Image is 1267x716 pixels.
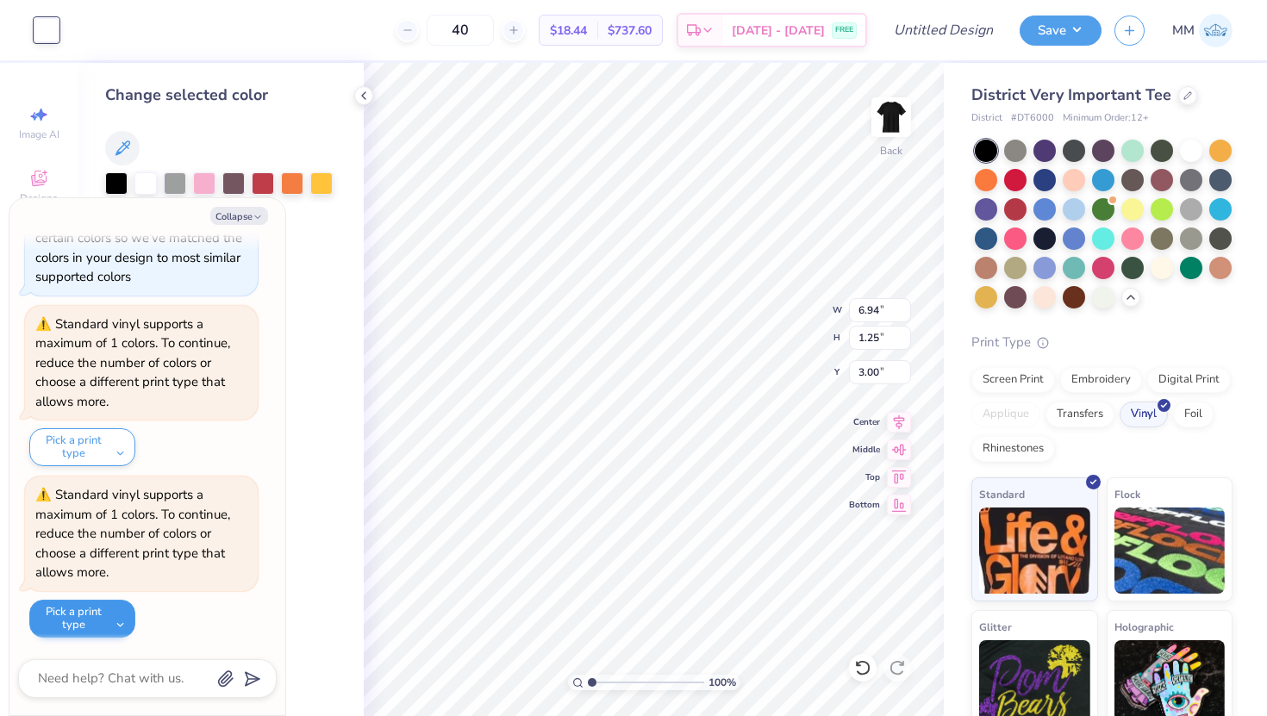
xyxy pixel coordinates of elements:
[1011,111,1054,126] span: # DT6000
[979,618,1012,636] span: Glitter
[979,507,1090,594] img: Standard
[29,600,135,638] button: Pick a print type
[1114,485,1140,503] span: Flock
[971,111,1002,126] span: District
[1172,21,1195,40] span: MM
[849,471,880,483] span: Top
[210,207,268,225] button: Collapse
[19,128,59,141] span: Image AI
[849,499,880,511] span: Bottom
[1114,618,1174,636] span: Holographic
[979,485,1025,503] span: Standard
[732,22,825,40] span: [DATE] - [DATE]
[708,675,736,690] span: 100 %
[1173,402,1214,427] div: Foil
[1147,367,1231,393] div: Digital Print
[971,436,1055,462] div: Rhinestones
[1120,402,1168,427] div: Vinyl
[1060,367,1142,393] div: Embroidery
[35,486,230,581] div: Standard vinyl supports a maximum of 1 colors. To continue, reduce the number of colors or choose...
[550,22,587,40] span: $18.44
[1020,16,1102,46] button: Save
[971,84,1171,105] span: District Very Important Tee
[29,428,135,466] button: Pick a print type
[874,100,908,134] img: Back
[1172,14,1233,47] a: MM
[1045,402,1114,427] div: Transfers
[1063,111,1149,126] span: Minimum Order: 12 +
[20,191,58,205] span: Designs
[1114,507,1226,594] img: Flock
[105,84,336,107] div: Change selected color
[880,143,902,159] div: Back
[971,333,1233,352] div: Print Type
[880,13,1007,47] input: Untitled Design
[849,416,880,428] span: Center
[835,24,853,36] span: FREE
[971,367,1055,393] div: Screen Print
[1199,14,1233,47] img: Macy Mccollough
[427,15,494,46] input: – –
[608,22,652,40] span: $737.60
[35,315,230,410] div: Standard vinyl supports a maximum of 1 colors. To continue, reduce the number of colors or choose...
[849,444,880,456] span: Middle
[971,402,1040,427] div: Applique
